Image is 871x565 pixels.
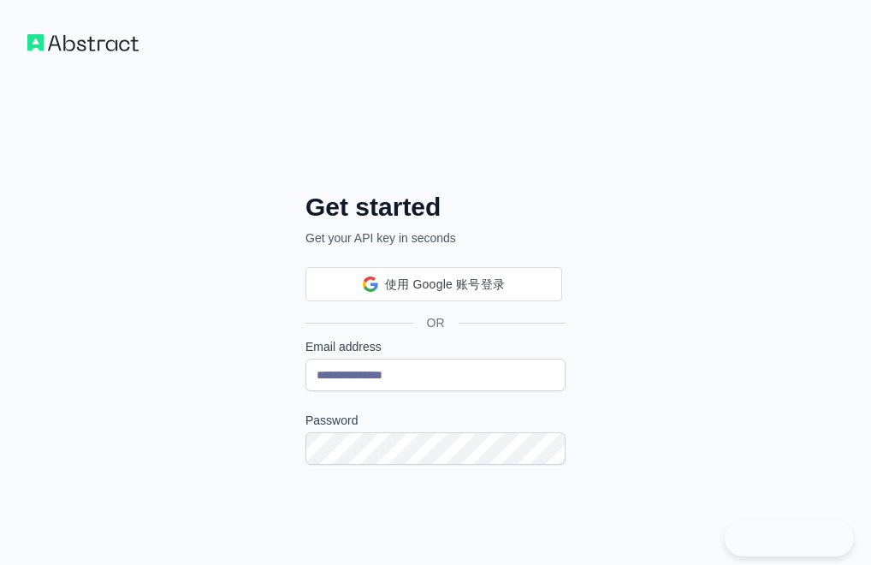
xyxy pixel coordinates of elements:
[725,520,854,556] iframe: Toggle Customer Support
[27,34,139,51] img: Workflow
[305,412,566,429] label: Password
[385,276,505,294] span: 使用 Google 账号登录
[305,338,566,355] label: Email address
[305,192,566,223] h2: Get started
[305,485,566,552] iframe: reCAPTCHA
[413,314,459,331] span: OR
[305,229,566,247] p: Get your API key in seconds
[305,267,562,301] div: 使用 Google 账号登录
